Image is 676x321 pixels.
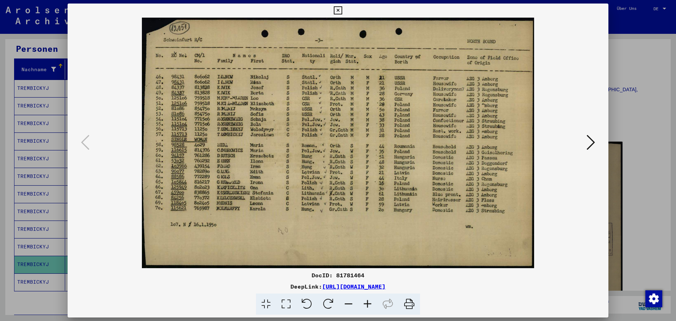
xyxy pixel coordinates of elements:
img: Zustimmung ändern [645,290,662,307]
div: DeepLink: [68,282,608,291]
a: [URL][DOMAIN_NAME] [322,283,386,290]
img: 001.jpg [92,18,584,268]
div: DocID: 81781464 [68,271,608,279]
